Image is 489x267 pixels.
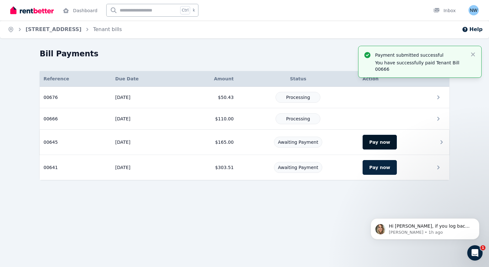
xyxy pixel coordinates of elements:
[469,5,479,15] img: Nahla Wannous
[278,140,318,145] span: Awaiting Payment
[179,87,238,108] td: $50.43
[111,155,178,180] td: [DATE]
[462,26,483,33] button: Help
[359,71,449,87] th: Action
[363,160,397,175] button: Pay now
[44,76,69,82] span: Reference
[111,71,178,87] th: Due Date
[111,108,178,130] td: [DATE]
[44,116,58,122] span: 00666
[111,87,178,108] td: [DATE]
[179,130,238,155] td: $165.00
[179,155,238,180] td: $303.51
[44,94,58,101] span: 00676
[237,71,359,87] th: Status
[40,49,99,59] h1: Bill Payments
[361,205,489,250] iframe: Intercom notifications message
[26,26,82,32] a: [STREET_ADDRESS]
[111,130,178,155] td: [DATE]
[179,108,238,130] td: $110.00
[433,7,456,14] div: Inbox
[286,95,310,100] span: Processing
[44,164,58,171] span: 00641
[278,165,318,170] span: Awaiting Payment
[193,8,195,13] span: k
[375,52,465,58] p: Payment submitted successful
[286,116,310,121] span: Processing
[93,26,122,33] span: Tenant bills
[467,245,483,261] iframe: Intercom live chat
[375,60,465,72] p: You have successfully paid Tenant Bill 00666
[480,245,485,250] span: 1
[180,6,190,14] span: Ctrl
[179,71,238,87] th: Amount
[44,139,58,145] span: 00645
[363,135,397,150] button: Pay now
[10,5,54,15] img: RentBetter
